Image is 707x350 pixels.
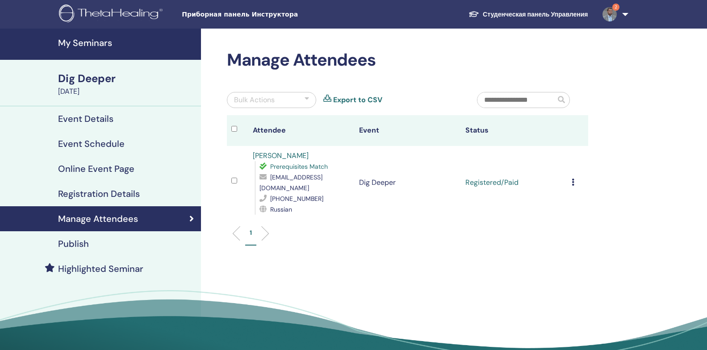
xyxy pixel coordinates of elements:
ya-tr-span: Студенческая панель Управления [483,10,588,18]
span: [PHONE_NUMBER] [270,195,323,203]
h4: My Seminars [58,37,196,48]
a: [PERSON_NAME] [253,151,309,160]
img: default.jpg [602,7,617,21]
span: Russian [270,205,292,213]
span: 2 [612,4,619,11]
a: Dig Deeper[DATE] [53,71,201,97]
th: Event [355,115,461,146]
ya-tr-span: Приборная панель Инструктора [182,11,298,18]
div: Dig Deeper [58,71,196,86]
th: Attendee [248,115,355,146]
h4: Registration Details [58,188,140,199]
th: Status [461,115,567,146]
div: [DATE] [58,86,196,97]
div: Bulk Actions [234,95,275,105]
span: Prerequisites Match [270,162,328,171]
h4: Event Schedule [58,138,125,149]
a: Export to CSV [333,95,382,105]
span: [EMAIL_ADDRESS][DOMAIN_NAME] [259,173,322,192]
img: graduation-cap-white.svg [469,10,479,18]
a: Студенческая панель Управления [461,6,595,23]
h4: Manage Attendees [58,213,138,224]
h2: Manage Attendees [227,50,588,71]
h4: Highlighted Seminar [58,263,143,274]
img: logo.png [59,4,166,25]
p: 1 [250,228,252,237]
h4: Publish [58,238,89,249]
h4: Event Details [58,113,113,124]
h4: Online Event Page [58,163,134,174]
td: Dig Deeper [355,146,461,219]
